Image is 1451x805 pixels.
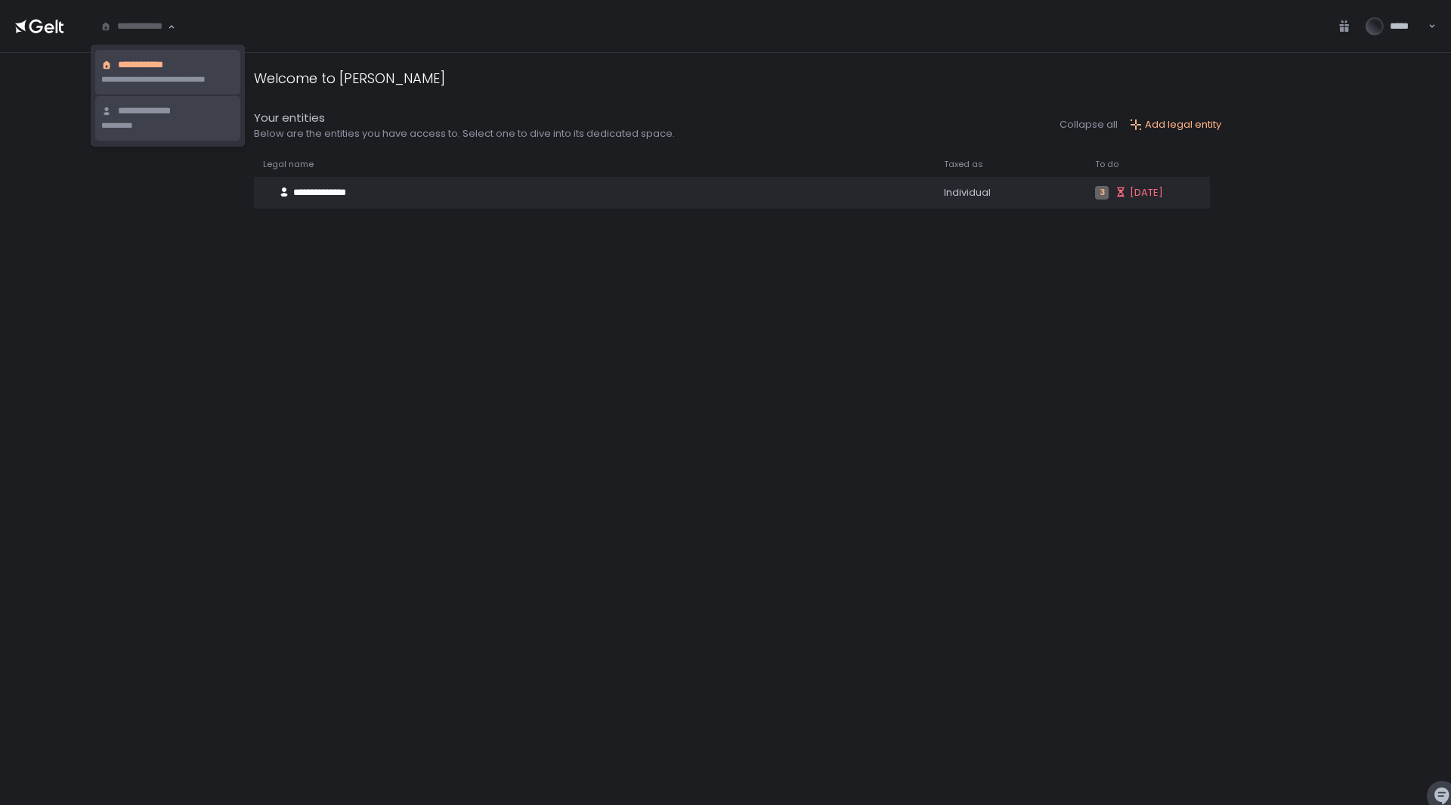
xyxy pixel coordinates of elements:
div: Search for option [91,11,175,42]
span: Legal name [263,159,314,170]
div: Welcome to [PERSON_NAME] [254,68,445,88]
button: Add legal entity [1130,118,1221,132]
button: Collapse all [1060,118,1118,132]
span: 3 [1095,186,1109,200]
span: To do [1095,159,1118,170]
div: Your entities [254,110,675,127]
div: Below are the entities you have access to. Select one to dive into its dedicated space. [254,127,675,141]
div: Individual [944,186,1077,200]
input: Search for option [101,19,166,34]
span: [DATE] [1130,186,1163,200]
span: Taxed as [944,159,983,170]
